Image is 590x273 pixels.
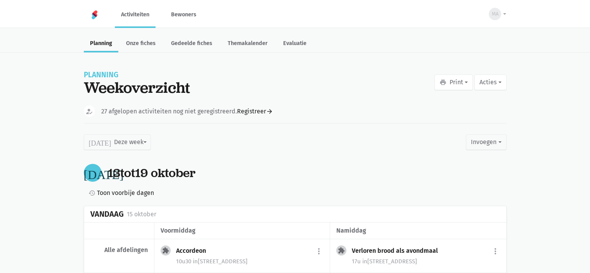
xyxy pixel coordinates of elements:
span: in [193,258,198,265]
span: [STREET_ADDRESS] [193,258,247,265]
i: print [439,79,446,86]
span: in [362,258,367,265]
div: Accordeon [176,247,212,255]
button: MA [484,5,506,23]
a: Bewoners [165,2,202,28]
i: [DATE] [84,167,124,179]
div: Planning [84,71,190,78]
i: how_to_reg [85,108,93,115]
i: extension [338,247,345,254]
button: Print [434,75,473,90]
i: [DATE] [89,139,111,146]
div: Weekoverzicht [84,78,190,96]
div: Alle afdelingen [90,246,148,254]
a: Evaluatie [277,36,313,52]
div: 15 oktober [127,209,156,219]
span: [STREET_ADDRESS] [362,258,417,265]
span: 19 oktober [135,165,196,181]
div: tot [108,166,196,180]
i: history [88,190,95,196]
a: Themakalender [221,36,274,52]
span: 17u [352,258,361,265]
button: Acties [474,75,506,90]
button: Deze week [84,134,151,150]
i: arrow_forward [266,108,273,115]
div: Verloren brood als avondmaal [352,247,444,255]
div: namiddag [336,226,500,236]
a: Activiteiten [115,2,156,28]
a: Onze fiches [120,36,162,52]
div: Vandaag [90,210,124,219]
i: extension [162,247,169,254]
img: Home [90,10,99,19]
a: Gedeelde fiches [165,36,218,52]
span: Toon voorbije dagen [97,188,154,198]
span: 10u30 [176,258,191,265]
a: Planning [84,36,118,52]
div: 27 afgelopen activiteiten nog niet geregistreerd. [101,106,273,117]
div: voormiddag [161,226,324,236]
span: 13 [108,165,120,181]
a: Registreer [237,106,273,117]
button: Invoegen [466,134,506,150]
span: MA [492,10,498,18]
a: Toon voorbije dagen [85,188,154,198]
